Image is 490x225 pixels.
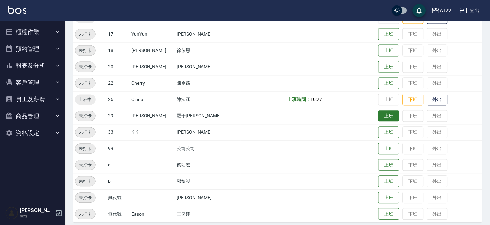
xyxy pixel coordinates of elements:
[175,141,241,157] td: 公司公司
[378,208,399,220] button: 上班
[75,178,95,185] span: 未打卡
[106,59,130,75] td: 20
[3,125,63,142] button: 資料設定
[106,75,130,92] td: 22
[75,31,95,38] span: 未打卡
[378,192,399,204] button: 上班
[378,78,399,90] button: 上班
[3,24,63,41] button: 櫃檯作業
[429,4,454,17] button: AT22
[175,108,241,124] td: 羅于[PERSON_NAME]
[378,143,399,155] button: 上班
[378,45,399,57] button: 上班
[175,75,241,92] td: 陳喬薇
[175,173,241,190] td: 郭怡岑
[175,190,241,206] td: [PERSON_NAME]
[440,7,452,15] div: AT22
[3,74,63,91] button: 客戶管理
[130,59,175,75] td: [PERSON_NAME]
[75,113,95,120] span: 未打卡
[175,92,241,108] td: 陳沛涵
[175,206,241,222] td: 王奕翔
[413,4,426,17] button: save
[288,97,311,102] b: 上班時間：
[130,92,175,108] td: Cinna
[175,43,241,59] td: 徐苡恩
[130,124,175,141] td: KiKi
[8,6,26,14] img: Logo
[130,206,175,222] td: Eason
[130,75,175,92] td: Cherry
[20,214,53,219] p: 主管
[106,190,130,206] td: 無代號
[106,92,130,108] td: 26
[75,195,95,201] span: 未打卡
[106,108,130,124] td: 29
[5,207,18,220] img: Person
[403,94,424,106] button: 下班
[75,64,95,71] span: 未打卡
[75,80,95,87] span: 未打卡
[378,176,399,188] button: 上班
[130,43,175,59] td: [PERSON_NAME]
[175,59,241,75] td: [PERSON_NAME]
[106,26,130,43] td: 17
[3,108,63,125] button: 商品管理
[106,206,130,222] td: 無代號
[3,91,63,108] button: 員工及薪資
[130,26,175,43] td: YunYun
[3,41,63,58] button: 預約管理
[457,5,482,17] button: 登出
[75,96,96,103] span: 上班中
[175,157,241,173] td: 蔡明宏
[378,159,399,171] button: 上班
[106,124,130,141] td: 33
[3,57,63,74] button: 報表及分析
[106,43,130,59] td: 18
[310,97,322,102] span: 10:27
[75,146,95,152] span: 未打卡
[130,108,175,124] td: [PERSON_NAME]
[175,124,241,141] td: [PERSON_NAME]
[378,61,399,73] button: 上班
[175,26,241,43] td: [PERSON_NAME]
[75,211,95,218] span: 未打卡
[427,94,448,106] button: 外出
[106,173,130,190] td: b
[20,207,53,214] h5: [PERSON_NAME]
[378,111,399,122] button: 上班
[378,28,399,41] button: 上班
[75,129,95,136] span: 未打卡
[106,141,130,157] td: 99
[75,162,95,169] span: 未打卡
[75,47,95,54] span: 未打卡
[378,127,399,139] button: 上班
[106,157,130,173] td: a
